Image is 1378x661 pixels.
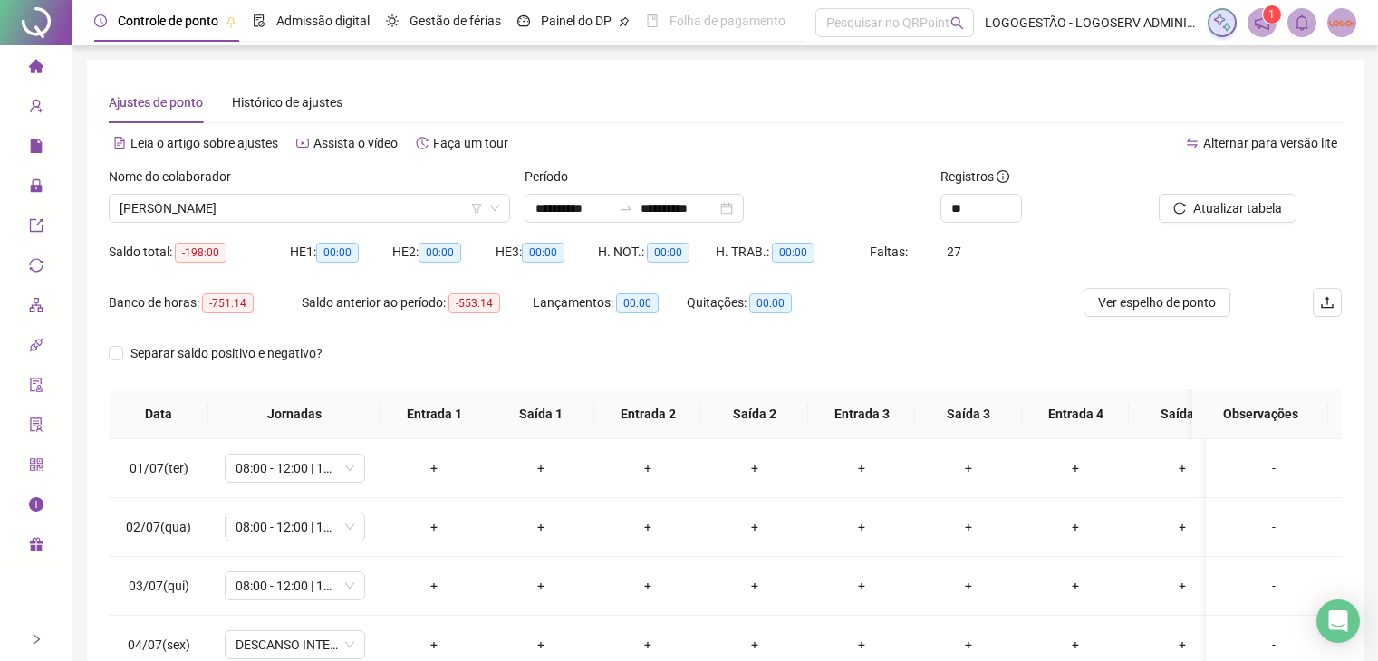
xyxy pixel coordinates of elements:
div: + [930,576,1007,596]
th: Entrada 3 [808,389,915,439]
div: + [395,458,473,478]
div: - [1220,576,1327,596]
th: Saída 3 [915,389,1022,439]
div: + [716,517,794,537]
div: Lançamentos: [533,292,687,313]
span: -198:00 [175,243,226,263]
span: info-circle [29,489,43,525]
span: Observações [1207,404,1314,424]
span: bell [1294,14,1310,31]
div: + [1036,635,1114,655]
div: + [930,458,1007,478]
span: pushpin [226,16,236,27]
span: swap [1186,137,1199,149]
span: 08:00 - 12:00 | 13:00 - 16:20 [236,572,354,599]
span: 00:00 [522,243,564,263]
div: Saldo total: [109,242,290,263]
span: Separar saldo positivo e negativo? [123,343,330,363]
th: Entrada 2 [594,389,701,439]
span: 27 [947,244,961,259]
div: + [930,635,1007,655]
span: export [29,210,43,246]
div: H. NOT.: [598,242,716,263]
span: Registros [940,167,1009,187]
div: + [823,635,901,655]
div: Banco de horas: [109,292,302,313]
span: clock-circle [94,14,107,27]
div: + [716,458,794,478]
span: reload [1173,202,1186,215]
span: 04/07(sex) [128,637,190,652]
span: pushpin [619,16,630,27]
img: sparkle-icon.fc2bf0ac1784a2077858766a79e2daf3.svg [1212,13,1232,33]
div: + [609,458,687,478]
div: Open Intercom Messenger [1316,599,1360,643]
span: 00:00 [647,243,689,263]
span: info-circle [997,170,1009,183]
div: + [609,517,687,537]
th: Saída 1 [487,389,594,439]
span: Faltas: [870,244,911,259]
span: 00:00 [772,243,814,263]
div: Saldo anterior ao período: [302,292,533,313]
th: Entrada 4 [1022,389,1129,439]
th: Saída 2 [701,389,808,439]
div: + [1036,458,1114,478]
th: Saída 4 [1129,389,1236,439]
span: Faça um tour [433,136,508,150]
span: api [29,330,43,366]
div: - [1220,458,1327,478]
div: + [1036,517,1114,537]
span: youtube [296,137,309,149]
span: gift [29,529,43,565]
div: + [609,576,687,596]
div: + [1143,458,1221,478]
span: JAMES SANTOS LIMA [120,195,499,222]
label: Período [525,167,580,187]
div: HE 2: [392,242,495,263]
span: 1 [1268,8,1275,21]
div: + [823,576,901,596]
span: home [29,51,43,87]
label: Nome do colaborador [109,167,243,187]
button: Ver espelho de ponto [1084,288,1230,317]
span: 00:00 [749,293,792,313]
div: + [502,517,580,537]
span: -553:14 [448,293,500,313]
span: file [29,130,43,167]
span: 02/07(qua) [126,520,191,534]
span: apartment [29,290,43,326]
div: + [1143,576,1221,596]
span: Ajustes de ponto [109,95,203,110]
span: Gestão de férias [410,14,501,28]
span: Admissão digital [276,14,370,28]
span: 08:00 - 12:00 | 13:00 - 16:20 [236,455,354,482]
span: sync [29,250,43,286]
div: + [1143,635,1221,655]
span: notification [1254,14,1270,31]
div: + [1143,517,1221,537]
span: history [416,137,429,149]
span: 03/07(qui) [129,579,189,593]
span: DESCANSO INTER-JORNADA [236,631,354,658]
div: + [823,458,901,478]
span: Assista o vídeo [313,136,398,150]
span: Alternar para versão lite [1203,136,1337,150]
div: + [823,517,901,537]
span: LOGOGESTÃO - LOGOSERV ADMINISTRAÇÃO DE CONDOMINIOS [985,13,1197,33]
div: + [395,576,473,596]
div: H. TRAB.: [716,242,870,263]
span: dashboard [517,14,530,27]
span: Histórico de ajustes [232,95,342,110]
th: Entrada 1 [381,389,487,439]
span: 01/07(ter) [130,461,188,475]
img: 2423 [1328,9,1355,36]
span: solution [29,409,43,445]
span: to [619,201,633,216]
span: down [489,203,500,214]
div: - [1220,517,1327,537]
span: file-text [113,137,126,149]
th: Data [109,389,208,439]
span: Folha de pagamento [670,14,785,28]
div: HE 1: [290,242,392,263]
